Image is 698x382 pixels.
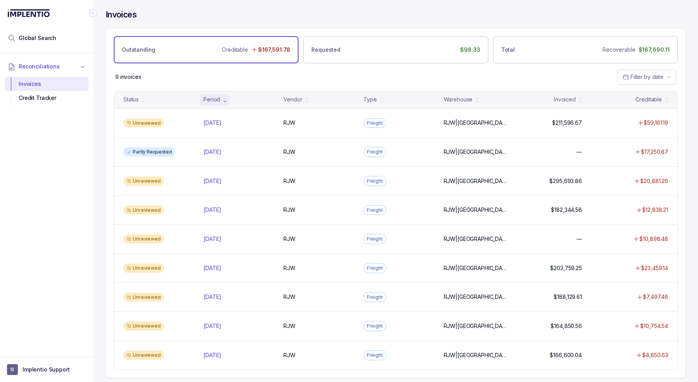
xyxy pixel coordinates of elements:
[367,177,382,185] p: Freight
[550,322,582,330] p: $164,850.56
[311,46,340,54] p: Requested
[19,63,60,70] span: Reconciliations
[115,73,141,81] div: Remaining page entries
[576,148,582,156] p: —
[640,177,668,185] p: $20,881.26
[460,46,480,54] p: $98.33
[635,96,662,103] div: Creditable
[203,351,221,359] p: [DATE]
[123,119,164,128] div: Unreviewed
[115,73,141,81] p: 9 invoices
[89,9,98,18] div: Collapse Icon
[123,147,175,157] div: Partly Requested
[19,34,56,42] span: Global Search
[283,264,295,272] p: RJW
[444,177,508,185] p: RJW|[GEOGRAPHIC_DATA]
[603,46,635,54] p: Recoverable
[641,264,668,272] p: $23,459.14
[549,177,582,185] p: $295,693.86
[367,119,382,127] p: Freight
[203,235,221,243] p: [DATE]
[501,46,515,54] p: Total
[367,351,382,359] p: Freight
[367,264,382,272] p: Freight
[643,293,668,301] p: $7,497.46
[642,206,668,214] p: $12,838.21
[444,293,508,301] p: RJW|[GEOGRAPHIC_DATA]
[641,148,668,156] p: $17,250.87
[5,58,89,75] button: Reconciliations
[203,264,221,272] p: [DATE]
[283,351,295,359] p: RJW
[106,9,137,20] h4: Invoices
[444,148,508,156] p: RJW|[GEOGRAPHIC_DATA]
[7,364,18,375] span: User initials
[552,119,582,127] p: $211,596.67
[258,46,290,54] p: $167,591.78
[644,119,668,127] p: $59,161.19
[550,351,582,359] p: $166,600.04
[11,91,82,105] div: Credit Tracker
[123,321,164,331] div: Unreviewed
[576,235,582,243] p: —
[639,46,670,54] p: $167,690.11
[283,206,295,214] p: RJW
[203,322,221,330] p: [DATE]
[444,264,508,272] p: RJW|[GEOGRAPHIC_DATA]
[123,293,164,302] div: Unreviewed
[283,177,295,185] p: RJW
[554,293,582,301] p: $188,129.61
[123,234,164,244] div: Unreviewed
[7,364,86,375] button: User initialsImplentio Support
[444,322,508,330] p: RJW|[GEOGRAPHIC_DATA]
[123,206,164,215] div: Unreviewed
[551,206,582,214] p: $182,344.58
[642,351,668,359] p: $4,850.63
[367,148,382,156] p: Freight
[363,96,377,103] div: Type
[5,75,89,107] div: Reconciliations
[283,119,295,127] p: RJW
[367,206,382,214] p: Freight
[367,293,382,301] p: Freight
[11,77,82,91] div: Invoices
[554,96,576,103] div: Invoiced
[203,177,221,185] p: [DATE]
[623,73,663,81] search: Date Range Picker
[203,206,221,214] p: [DATE]
[23,366,70,373] p: Implentio Support
[123,96,139,103] div: Status
[630,73,663,80] span: Filter by date
[550,264,582,272] p: $203,759.25
[203,119,221,127] p: [DATE]
[123,263,164,273] div: Unreviewed
[283,293,295,301] p: RJW
[283,96,302,103] div: Vendor
[367,322,382,330] p: Freight
[122,46,155,54] p: Outstanding
[283,235,295,243] p: RJW
[283,148,295,156] p: RJW
[367,235,382,243] p: Freight
[444,96,473,103] div: Warehouse
[283,322,295,330] p: RJW
[222,46,248,54] p: Creditable
[639,235,668,243] p: $10,898.48
[444,119,508,127] p: RJW|[GEOGRAPHIC_DATA]
[444,206,508,214] p: RJW|[GEOGRAPHIC_DATA]
[123,176,164,186] div: Unreviewed
[640,322,668,330] p: $10,754.54
[444,351,508,359] p: RJW|[GEOGRAPHIC_DATA]
[203,148,221,156] p: [DATE]
[123,351,164,360] div: Unreviewed
[203,293,221,301] p: [DATE]
[203,96,220,103] div: Period
[618,70,676,84] button: Date Range Picker
[444,235,508,243] p: RJW|[GEOGRAPHIC_DATA]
